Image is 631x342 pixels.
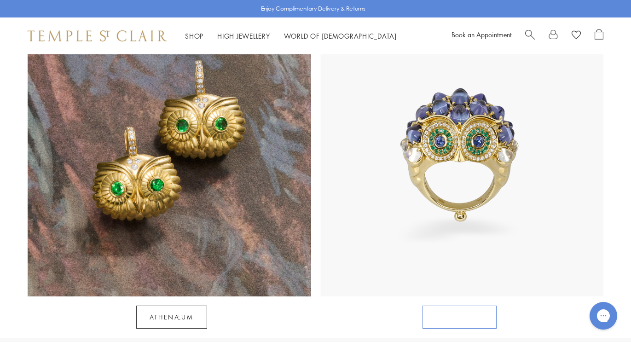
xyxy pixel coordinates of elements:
nav: Main navigation [185,30,397,42]
a: ShopShop [185,31,203,41]
p: Enjoy Complimentary Delivery & Returns [261,4,365,13]
a: View Wishlist [572,29,581,43]
a: Book an Appointment [452,30,511,39]
a: SHOP RINGS [423,306,497,329]
a: Open Shopping Bag [595,29,603,43]
a: Athenæum [136,306,207,329]
a: World of [DEMOGRAPHIC_DATA]World of [DEMOGRAPHIC_DATA] [284,31,397,41]
a: Search [525,29,535,43]
iframe: Gorgias live chat messenger [585,299,622,333]
a: High JewelleryHigh Jewellery [217,31,270,41]
img: Temple St. Clair [28,30,167,41]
